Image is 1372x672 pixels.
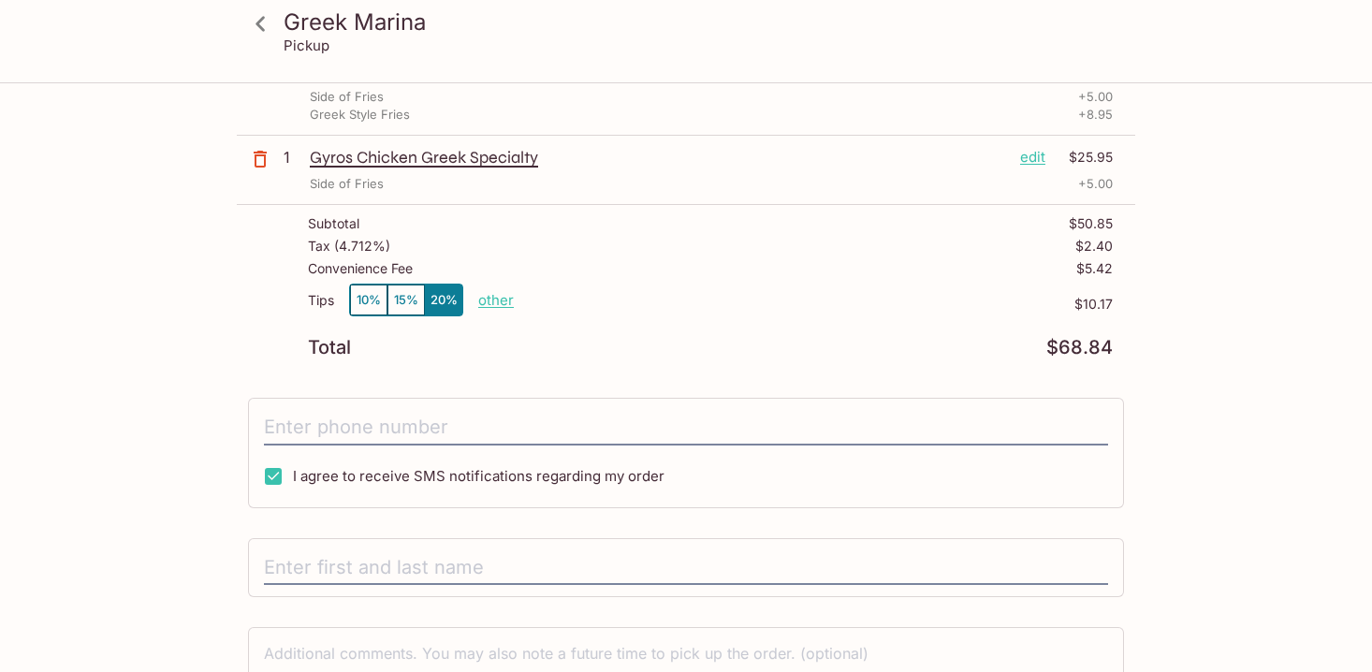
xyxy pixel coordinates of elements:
p: Tax ( 4.712% ) [308,239,390,254]
p: Subtotal [308,216,359,231]
p: $5.42 [1076,261,1113,276]
input: Enter first and last name [264,550,1108,586]
p: Tips [308,293,334,308]
p: $50.85 [1069,216,1113,231]
p: Side of Fries [310,88,384,106]
p: $25.95 [1057,147,1113,168]
p: $68.84 [1046,339,1113,357]
p: 1 [284,147,302,168]
p: Pickup [284,37,329,54]
span: I agree to receive SMS notifications regarding my order [293,467,664,485]
input: Enter phone number [264,410,1108,446]
button: 15% [387,285,425,315]
p: Convenience Fee [308,261,413,276]
button: 20% [425,285,462,315]
p: + 5.00 [1078,88,1113,106]
p: + 5.00 [1078,175,1113,193]
p: Greek Style Fries [310,106,410,124]
p: Side of Fries [310,175,384,193]
p: Gyros Chicken Greek Specialty [310,147,1005,168]
p: $2.40 [1075,239,1113,254]
p: $10.17 [514,297,1113,312]
button: other [478,291,514,309]
p: edit [1020,147,1045,168]
p: Total [308,339,351,357]
p: + 8.95 [1078,106,1113,124]
h3: Greek Marina [284,7,1120,37]
button: 10% [350,285,387,315]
